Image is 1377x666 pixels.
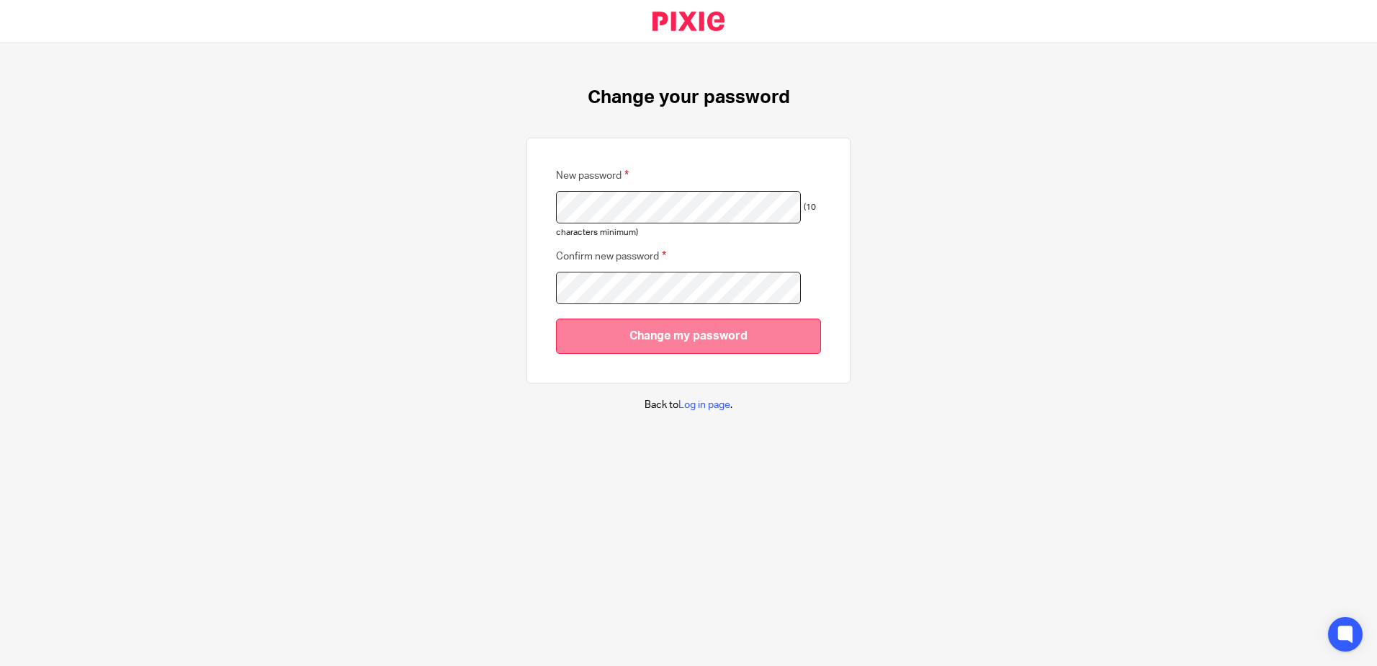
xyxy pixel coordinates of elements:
label: New password [556,167,629,184]
input: Change my password [556,319,821,354]
h1: Change your password [588,86,790,109]
label: Confirm new password [556,248,666,265]
p: Back to . [645,398,732,412]
a: Log in page [678,400,730,410]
